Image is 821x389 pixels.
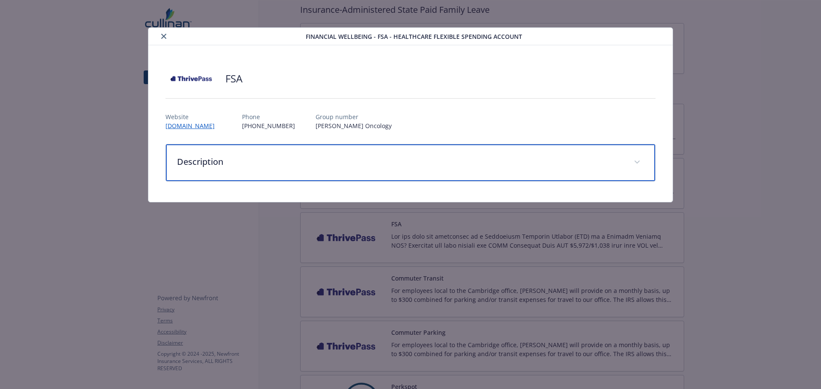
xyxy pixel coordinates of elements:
[177,155,624,168] p: Description
[159,31,169,41] button: close
[165,112,221,121] p: Website
[306,32,522,41] span: Financial Wellbeing - FSA - Healthcare Flexible Spending Account
[165,66,217,91] img: Thrive Pass
[225,71,242,86] h2: FSA
[242,121,295,130] p: [PHONE_NUMBER]
[316,112,392,121] p: Group number
[316,121,392,130] p: [PERSON_NAME] Oncology
[82,27,739,202] div: details for plan Financial Wellbeing - FSA - Healthcare Flexible Spending Account
[242,112,295,121] p: Phone
[165,122,221,130] a: [DOMAIN_NAME]
[166,144,656,181] div: Description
